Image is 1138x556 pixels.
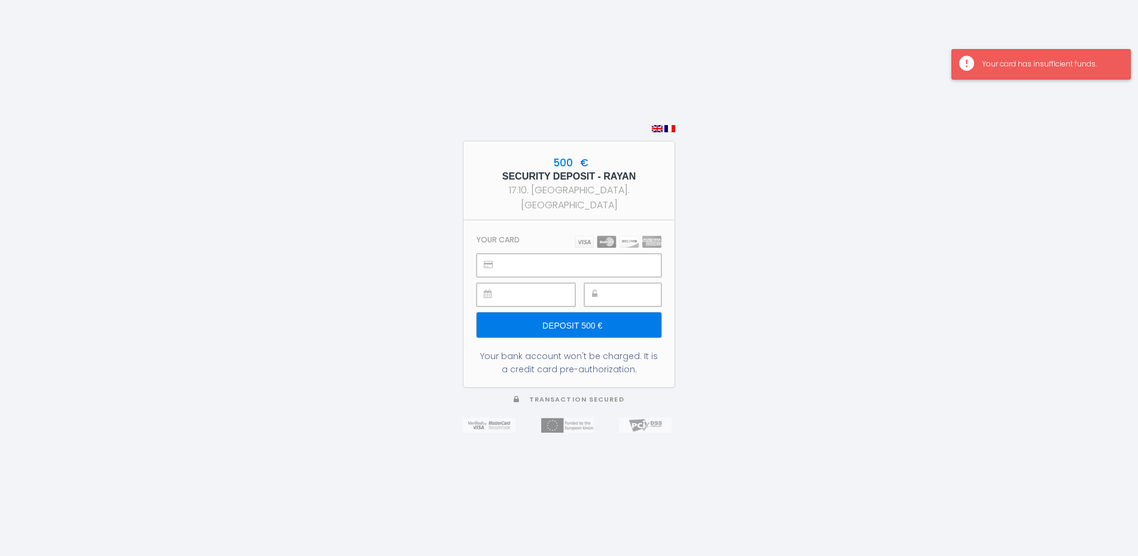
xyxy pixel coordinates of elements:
span: Transaction secured [529,395,624,404]
input: Deposit 500 € [477,312,661,338]
h3: Your card [477,235,520,244]
h5: SECURITY DEPOSIT - RAYAN [474,171,664,182]
iframe: Beveiligd invoerframe voor CVC [611,284,661,306]
img: fr.png [664,125,675,132]
iframe: Beveiligd invoerframe voor vervaldatum [504,284,575,306]
span: 500 € [550,156,588,170]
img: carts.png [575,236,661,248]
div: Your card has insufficient funds. [982,59,1118,70]
div: Your bank account won't be charged. It is a credit card pre-authorization. [477,350,661,376]
img: en.png [652,125,663,132]
div: 17.10. [GEOGRAPHIC_DATA]. [GEOGRAPHIC_DATA] [474,183,664,212]
iframe: Beveiligd invoerframe voor kaartnummer [504,254,661,277]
